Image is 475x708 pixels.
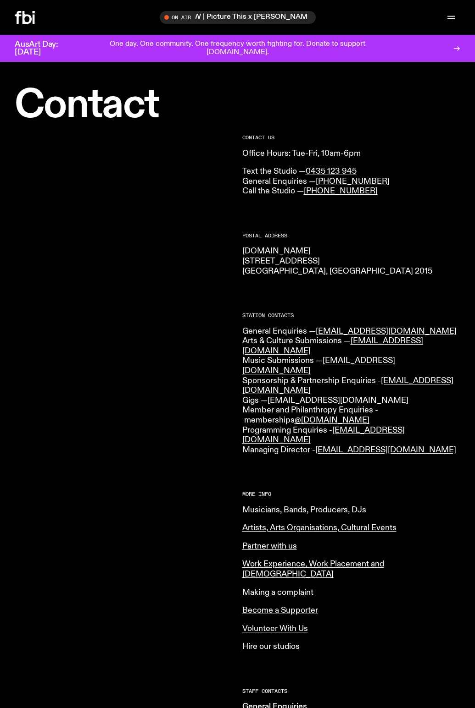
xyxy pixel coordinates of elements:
[242,560,384,578] a: Work Experience, Work Placement and [DEMOGRAPHIC_DATA]
[242,506,366,514] a: Musicians, Bands, Producers, DJs
[315,446,456,454] a: [EMAIL_ADDRESS][DOMAIN_NAME]
[242,337,423,355] a: [EMAIL_ADDRESS][DOMAIN_NAME]
[242,167,461,197] p: Text the Studio — General Enquiries — Call the Studio —
[316,177,390,186] a: [PHONE_NUMBER]
[242,233,461,238] h2: Postal Address
[316,327,457,335] a: [EMAIL_ADDRESS][DOMAIN_NAME]
[160,11,316,24] button: On AirSPEED DATE SXSW | Picture This x [PERSON_NAME] x Sweet Boy Sonnet
[81,40,394,56] p: One day. One community. One frequency worth fighting for. Donate to support [DOMAIN_NAME].
[242,357,395,375] a: [EMAIL_ADDRESS][DOMAIN_NAME]
[242,492,461,497] h2: More Info
[295,416,369,424] a: @[DOMAIN_NAME]
[268,396,408,405] a: [EMAIL_ADDRESS][DOMAIN_NAME]
[242,606,318,615] a: Become a Supporter
[242,313,461,318] h2: Station Contacts
[242,524,397,532] a: Artists, Arts Organisations, Cultural Events
[15,87,233,124] h1: Contact
[242,542,297,550] a: Partner with us
[15,41,73,56] h3: AusArt Day: [DATE]
[304,187,378,195] a: [PHONE_NUMBER]
[306,167,357,176] a: 0435 123 945
[242,149,461,159] p: Office Hours: Tue-Fri, 10am-6pm
[242,588,313,597] a: Making a complaint
[242,327,461,456] p: General Enquiries — Arts & Culture Submissions — Music Submissions — Sponsorship & Partnership En...
[242,625,308,633] a: Volunteer With Us
[242,247,461,276] p: [DOMAIN_NAME] [STREET_ADDRESS] [GEOGRAPHIC_DATA], [GEOGRAPHIC_DATA] 2015
[242,135,461,140] h2: CONTACT US
[242,642,300,651] a: Hire our studios
[242,689,461,694] h2: Staff Contacts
